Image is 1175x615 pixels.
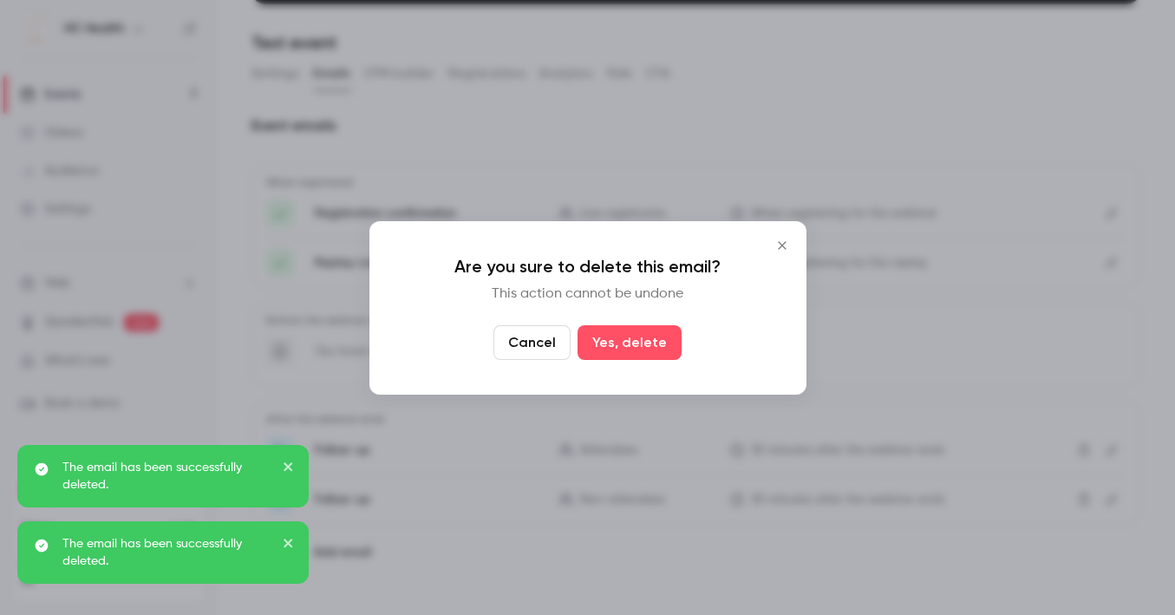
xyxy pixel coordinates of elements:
[283,459,295,480] button: close
[493,325,571,360] button: Cancel
[765,228,800,263] button: Close
[283,535,295,556] button: close
[404,284,772,304] p: This action cannot be undone
[62,459,271,494] p: The email has been successfully deleted.
[578,325,682,360] button: Yes, delete
[404,256,772,277] p: Are you sure to delete this email?
[62,535,271,570] p: The email has been successfully deleted.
